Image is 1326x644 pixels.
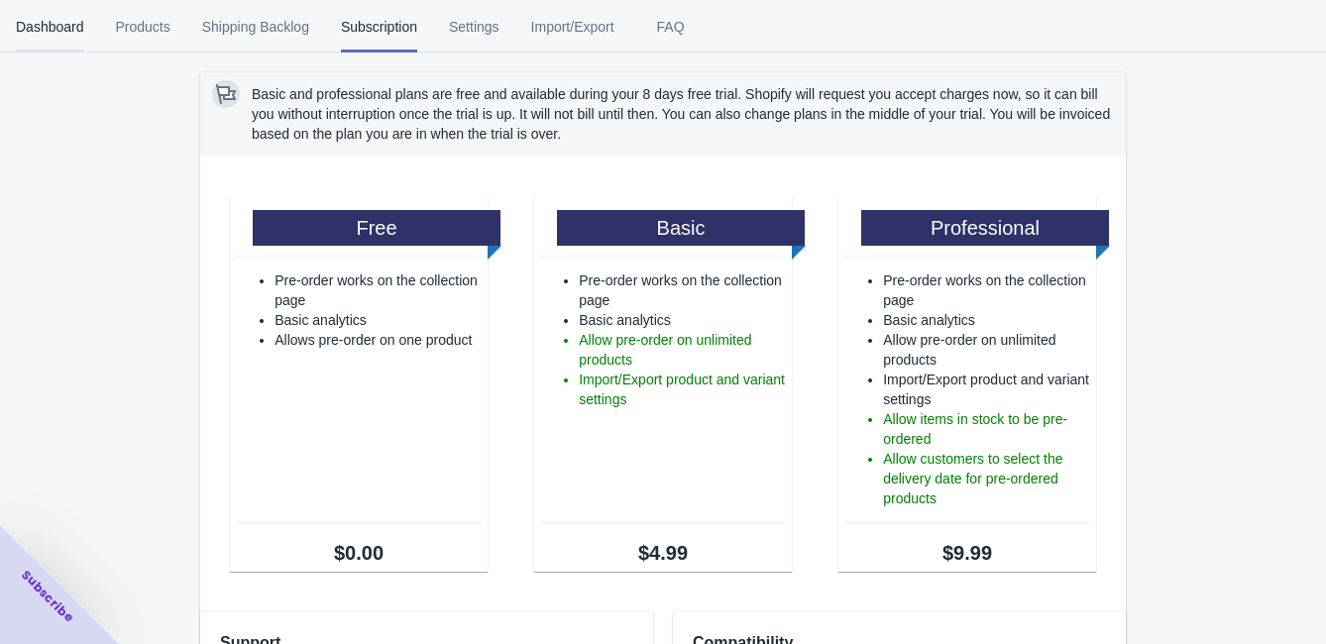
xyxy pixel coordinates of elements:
[579,370,787,409] li: Import/Export product and variant settings
[116,1,170,53] span: Products
[275,330,483,350] li: Allows pre-order on one product
[843,543,1091,563] span: $9.99
[449,1,499,53] span: Settings
[883,449,1091,508] li: Allow customers to select the delivery date for pre-ordered products
[557,210,805,246] h1: Basic
[253,210,500,246] h1: Free
[861,210,1109,246] h1: Professional
[539,543,787,563] span: $4.99
[531,1,614,53] span: Import/Export
[646,1,696,53] span: FAQ
[202,1,309,53] span: Shipping Backlog
[579,270,787,310] li: Pre-order works on the collection page
[883,409,1091,449] li: Allow items in stock to be pre-ordered
[235,543,483,563] span: $0.00
[883,370,1091,409] li: Import/Export product and variant settings
[579,330,787,370] li: Allow pre-order on unlimited products
[275,270,483,310] li: Pre-order works on the collection page
[275,310,483,330] li: Basic analytics
[18,567,77,626] span: Subscribe
[883,310,1091,330] li: Basic analytics
[252,84,1114,144] p: Basic and professional plans are free and available during your 8 days free trial. Shopify will r...
[16,1,84,53] span: Dashboard
[883,330,1091,370] li: Allow pre-order on unlimited products
[341,1,417,53] span: Subscription
[579,310,787,330] li: Basic analytics
[883,270,1091,310] li: Pre-order works on the collection page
